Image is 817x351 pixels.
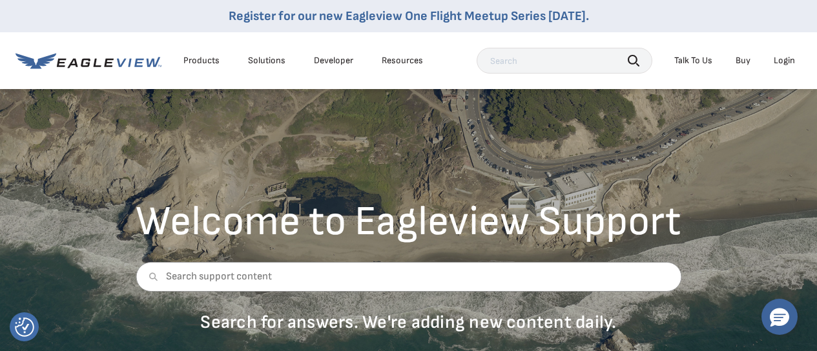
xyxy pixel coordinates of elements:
p: Search for answers. We're adding new content daily. [136,311,681,334]
input: Search support content [136,262,681,292]
a: Register for our new Eagleview One Flight Meetup Series [DATE]. [229,8,589,24]
h2: Welcome to Eagleview Support [136,201,681,243]
div: Solutions [248,55,285,66]
a: Buy [736,55,750,66]
button: Consent Preferences [15,317,34,337]
a: Developer [314,55,353,66]
div: Talk To Us [674,55,712,66]
div: Login [774,55,795,66]
img: Revisit consent button [15,317,34,337]
button: Hello, have a question? Let’s chat. [761,299,798,335]
input: Search [477,48,652,74]
div: Resources [382,55,423,66]
div: Products [183,55,220,66]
